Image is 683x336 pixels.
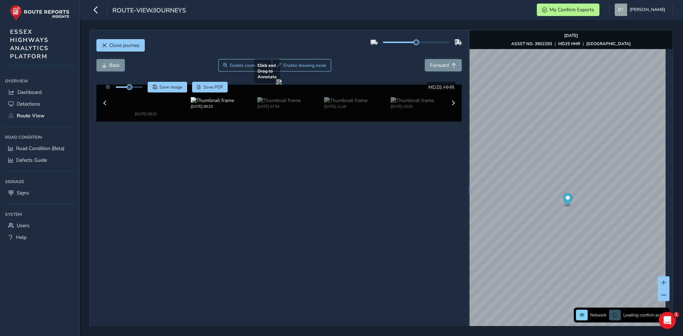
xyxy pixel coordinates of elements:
[558,41,580,47] strong: MD25 HHR
[5,231,74,243] a: Help
[96,39,145,52] button: Close journey
[425,59,462,71] button: Forward
[428,84,454,91] span: MD25 HHR
[218,59,272,71] button: Zoom
[615,4,668,16] button: [PERSON_NAME]
[5,132,74,143] div: Road Condition
[148,82,187,92] button: Save
[96,59,125,71] button: Back
[257,96,301,102] div: [DATE] 07:54
[5,187,74,199] a: Signs
[659,312,676,329] iframe: Intercom live chat
[511,41,631,47] div: | |
[272,59,331,71] button: Draw
[17,222,30,229] span: Users
[5,143,74,154] a: Road Condition (Beta)
[430,62,449,69] span: Forward
[615,4,627,16] img: diamond-layout
[17,101,40,107] span: Detections
[5,86,74,98] a: Dashboard
[564,33,578,38] strong: [DATE]
[586,41,631,47] strong: [GEOGRAPHIC_DATA]
[159,84,182,90] span: Save image
[191,96,234,102] div: [DATE] 09:23
[5,154,74,166] a: Defects Guide
[5,98,74,110] a: Detections
[563,193,572,208] div: Map marker
[550,6,594,13] span: My Confirm Exports
[191,90,234,96] img: Thumbnail frame
[17,112,44,119] span: Route View
[590,312,607,318] span: Network
[630,4,665,16] span: [PERSON_NAME]
[230,63,268,68] span: Enable zoom mode
[5,209,74,220] div: System
[124,90,168,96] img: Thumbnail frame
[203,84,223,90] span: Save PDF
[5,110,74,122] a: Route View
[324,90,367,96] img: Thumbnail frame
[391,96,434,102] div: [DATE] 15:29
[17,190,29,196] span: Signs
[10,5,69,21] img: rr logo
[16,157,47,164] span: Defects Guide
[16,145,64,152] span: Road Condition (Beta)
[124,96,168,102] div: [DATE] 09:23
[673,312,679,318] span: 1
[5,176,74,187] div: Signage
[257,90,301,96] img: Thumbnail frame
[284,63,327,68] span: Enable drawing mode
[109,62,120,69] span: Back
[109,42,139,49] span: Close journey
[16,234,27,241] span: Help
[537,4,599,16] button: My Confirm Exports
[324,96,367,102] div: [DATE] 11:16
[623,312,667,318] span: Loading confirm assets
[511,41,552,47] strong: ASSET NO. 3902293
[112,6,186,16] span: route-view/journeys
[391,90,434,96] img: Thumbnail frame
[10,28,49,60] span: ESSEX HIGHWAYS ANALYTICS PLATFORM
[192,82,228,92] button: PDF
[5,76,74,86] div: Overview
[17,89,42,96] span: Dashboard
[5,220,74,231] a: Users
